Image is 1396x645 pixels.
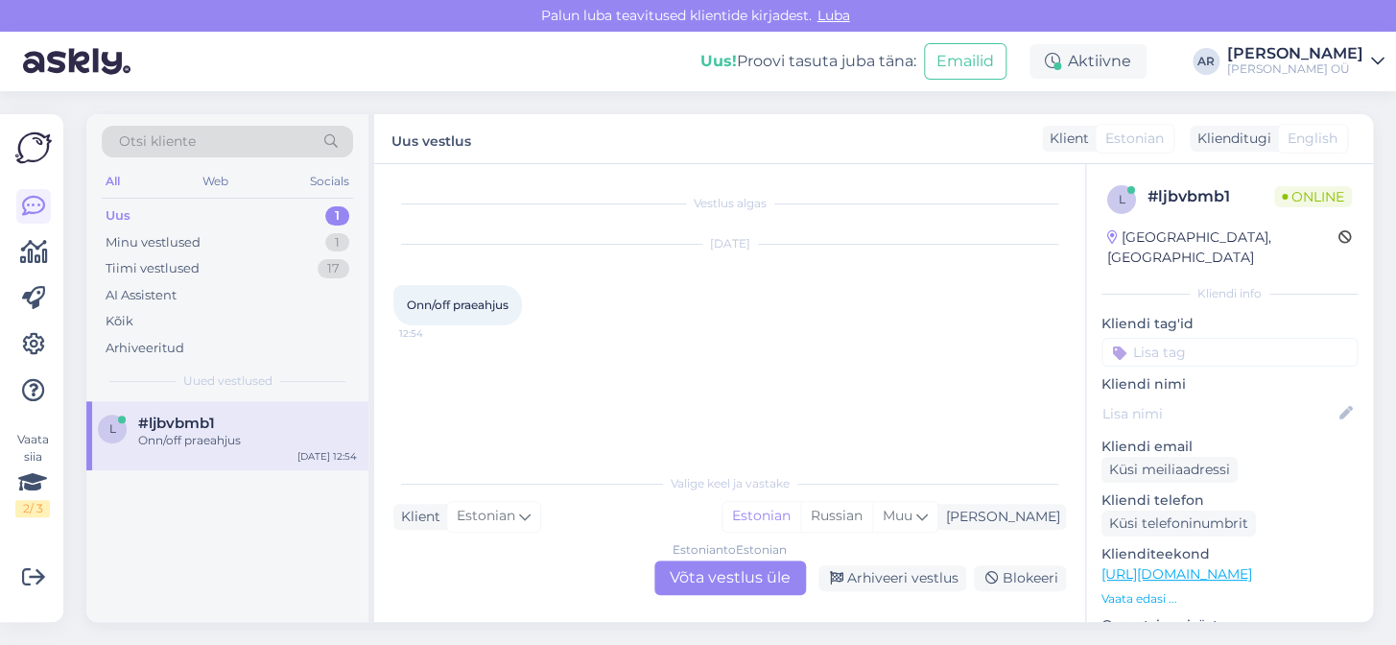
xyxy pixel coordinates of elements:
span: 12:54 [399,326,471,341]
div: Russian [800,502,872,531]
span: Estonian [457,506,515,527]
input: Lisa tag [1101,338,1358,367]
span: Muu [883,507,912,524]
div: [DATE] [393,235,1066,252]
p: Operatsioonisüsteem [1101,615,1358,635]
div: Kliendi info [1101,285,1358,302]
a: [PERSON_NAME][PERSON_NAME] OÜ [1227,46,1384,77]
div: Klient [1042,129,1089,149]
div: Kõik [106,312,133,331]
div: Minu vestlused [106,233,201,252]
div: Arhiveeritud [106,339,184,358]
div: Web [199,169,232,194]
a: [URL][DOMAIN_NAME] [1101,565,1252,583]
span: Onn/off praeahjus [407,298,509,312]
span: l [1119,192,1125,206]
div: Onn/off praeahjus [138,432,357,449]
div: Klient [393,507,440,527]
div: [DATE] 12:54 [297,449,357,464]
div: Klienditugi [1190,129,1271,149]
div: AR [1193,48,1219,75]
div: Estonian to Estonian [673,541,787,559]
div: Uus [106,206,130,226]
div: 1 [325,206,349,226]
p: Kliendi email [1101,437,1358,457]
div: [GEOGRAPHIC_DATA], [GEOGRAPHIC_DATA] [1107,227,1338,268]
div: All [102,169,124,194]
label: Uus vestlus [391,126,471,152]
p: Kliendi tag'id [1101,314,1358,334]
div: [PERSON_NAME] [938,507,1060,527]
span: English [1288,129,1337,149]
p: Kliendi nimi [1101,374,1358,394]
div: 2 / 3 [15,500,50,517]
span: Online [1274,186,1352,207]
span: Estonian [1105,129,1164,149]
div: [PERSON_NAME] [1227,46,1363,61]
div: Aktiivne [1029,44,1147,79]
button: Emailid [924,43,1006,80]
div: Proovi tasuta juba täna: [700,50,916,73]
div: Socials [306,169,353,194]
span: Otsi kliente [119,131,196,152]
div: Valige keel ja vastake [393,475,1066,492]
img: Askly Logo [15,130,52,166]
p: Klienditeekond [1101,544,1358,564]
div: AI Assistent [106,286,177,305]
div: Võta vestlus üle [654,561,806,595]
input: Lisa nimi [1102,403,1336,424]
span: #ljbvbmb1 [138,415,215,432]
div: Estonian [722,502,800,531]
p: Kliendi telefon [1101,490,1358,511]
div: Vestlus algas [393,195,1066,212]
div: 1 [325,233,349,252]
div: Küsi telefoninumbrit [1101,511,1256,537]
span: Luba [812,7,856,24]
div: Tiimi vestlused [106,259,200,278]
div: Blokeeri [974,565,1066,591]
div: [PERSON_NAME] OÜ [1227,61,1363,77]
div: Arhiveeri vestlus [818,565,966,591]
div: # ljbvbmb1 [1148,185,1274,208]
span: Uued vestlused [183,372,272,390]
div: Küsi meiliaadressi [1101,457,1238,483]
div: Vaata siia [15,431,50,517]
p: Vaata edasi ... [1101,590,1358,608]
b: Uus! [700,52,737,70]
div: 17 [318,259,349,278]
span: l [109,421,116,436]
